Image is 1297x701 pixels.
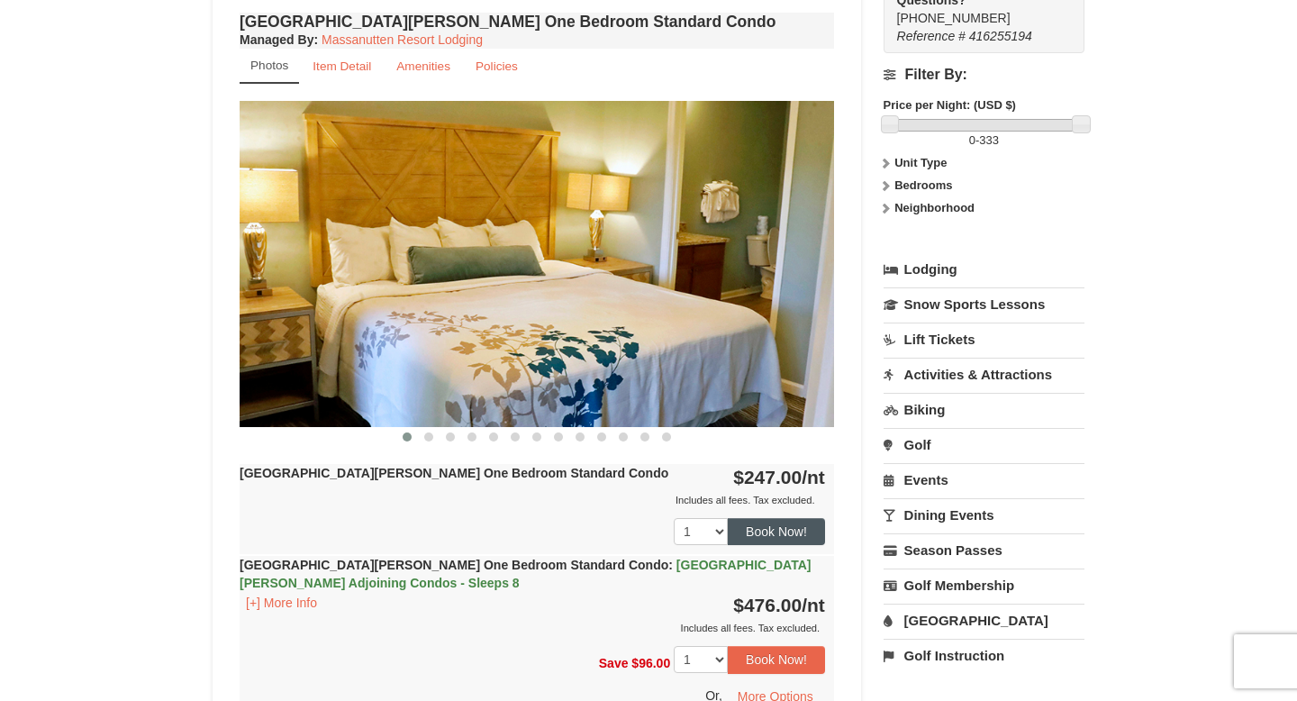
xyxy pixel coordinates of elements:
[979,133,999,147] span: 333
[240,466,668,480] strong: [GEOGRAPHIC_DATA][PERSON_NAME] One Bedroom Standard Condo
[884,498,1084,532] a: Dining Events
[668,558,673,572] span: :
[894,156,947,169] strong: Unit Type
[884,428,1084,461] a: Golf
[884,639,1084,672] a: Golf Instruction
[631,656,670,670] span: $96.00
[728,646,825,673] button: Book Now!
[802,595,825,615] span: /nt
[240,101,834,426] img: 18876286-121-55434444.jpg
[884,604,1084,637] a: [GEOGRAPHIC_DATA]
[733,595,802,615] span: $476.00
[884,132,1084,150] label: -
[802,467,825,487] span: /nt
[733,467,825,487] strong: $247.00
[884,287,1084,321] a: Snow Sports Lessons
[240,49,299,84] a: Photos
[884,569,1084,602] a: Golf Membership
[884,393,1084,426] a: Biking
[464,49,530,84] a: Policies
[385,49,462,84] a: Amenities
[969,29,1032,43] span: 416255194
[240,619,825,637] div: Includes all fees. Tax excluded.
[599,656,629,670] span: Save
[884,98,1016,112] strong: Price per Night: (USD $)
[250,59,288,72] small: Photos
[884,323,1084,356] a: Lift Tickets
[884,67,1084,83] h4: Filter By:
[884,533,1084,567] a: Season Passes
[894,178,952,192] strong: Bedrooms
[396,59,450,73] small: Amenities
[728,518,825,545] button: Book Now!
[240,491,825,509] div: Includes all fees. Tax excluded.
[884,358,1084,391] a: Activities & Attractions
[240,13,834,31] h4: [GEOGRAPHIC_DATA][PERSON_NAME] One Bedroom Standard Condo
[301,49,383,84] a: Item Detail
[240,558,811,590] strong: [GEOGRAPHIC_DATA][PERSON_NAME] One Bedroom Standard Condo
[884,253,1084,286] a: Lodging
[322,32,483,47] a: Massanutten Resort Lodging
[240,32,318,47] strong: :
[884,463,1084,496] a: Events
[240,32,313,47] span: Managed By
[313,59,371,73] small: Item Detail
[897,29,966,43] span: Reference #
[476,59,518,73] small: Policies
[240,593,323,613] button: [+] More Info
[969,133,975,147] span: 0
[894,201,975,214] strong: Neighborhood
